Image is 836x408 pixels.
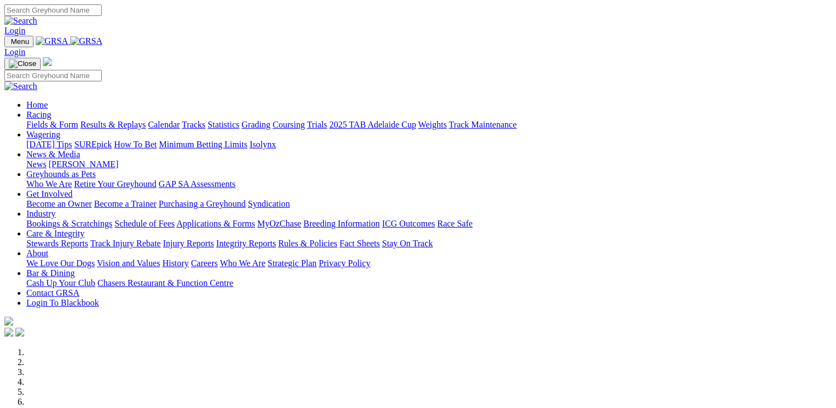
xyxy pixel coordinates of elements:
[303,219,380,228] a: Breeding Information
[4,36,34,47] button: Toggle navigation
[182,120,206,129] a: Tracks
[26,140,832,150] div: Wagering
[26,239,832,249] div: Care & Integrity
[26,298,99,307] a: Login To Blackbook
[26,159,46,169] a: News
[43,57,52,66] img: logo-grsa-white.png
[242,120,270,129] a: Grading
[273,120,305,129] a: Coursing
[26,159,832,169] div: News & Media
[162,258,189,268] a: History
[26,169,96,179] a: Greyhounds as Pets
[4,58,41,70] button: Toggle navigation
[208,120,240,129] a: Statistics
[80,120,146,129] a: Results & Replays
[268,258,317,268] a: Strategic Plan
[26,278,832,288] div: Bar & Dining
[26,288,79,297] a: Contact GRSA
[437,219,472,228] a: Race Safe
[70,36,103,46] img: GRSA
[4,47,25,57] a: Login
[36,36,68,46] img: GRSA
[26,239,88,248] a: Stewards Reports
[26,278,95,288] a: Cash Up Your Club
[176,219,255,228] a: Applications & Forms
[329,120,416,129] a: 2025 TAB Adelaide Cup
[159,140,247,149] a: Minimum Betting Limits
[26,150,80,159] a: News & Media
[74,140,112,149] a: SUREpick
[11,37,29,46] span: Menu
[15,328,24,337] img: twitter.svg
[159,179,236,189] a: GAP SA Assessments
[382,219,435,228] a: ICG Outcomes
[26,249,48,258] a: About
[26,219,832,229] div: Industry
[340,239,380,248] a: Fact Sheets
[4,328,13,337] img: facebook.svg
[26,258,832,268] div: About
[26,130,60,139] a: Wagering
[163,239,214,248] a: Injury Reports
[250,140,276,149] a: Isolynx
[74,179,157,189] a: Retire Your Greyhound
[191,258,218,268] a: Careers
[4,317,13,326] img: logo-grsa-white.png
[257,219,301,228] a: MyOzChase
[26,199,832,209] div: Get Involved
[94,199,157,208] a: Become a Trainer
[26,258,95,268] a: We Love Our Dogs
[26,140,72,149] a: [DATE] Tips
[9,59,36,68] img: Close
[4,81,37,91] img: Search
[97,278,233,288] a: Chasers Restaurant & Function Centre
[4,70,102,81] input: Search
[26,268,75,278] a: Bar & Dining
[4,4,102,16] input: Search
[48,159,118,169] a: [PERSON_NAME]
[26,229,85,238] a: Care & Integrity
[216,239,276,248] a: Integrity Reports
[4,16,37,26] img: Search
[26,120,78,129] a: Fields & Form
[90,239,160,248] a: Track Injury Rebate
[26,179,832,189] div: Greyhounds as Pets
[278,239,337,248] a: Rules & Policies
[248,199,290,208] a: Syndication
[307,120,327,129] a: Trials
[26,110,51,119] a: Racing
[148,120,180,129] a: Calendar
[26,189,73,199] a: Get Involved
[4,26,25,35] a: Login
[26,100,48,109] a: Home
[26,209,56,218] a: Industry
[97,258,160,268] a: Vision and Values
[382,239,433,248] a: Stay On Track
[114,219,174,228] a: Schedule of Fees
[26,179,72,189] a: Who We Are
[319,258,370,268] a: Privacy Policy
[114,140,157,149] a: How To Bet
[449,120,517,129] a: Track Maintenance
[26,199,92,208] a: Become an Owner
[159,199,246,208] a: Purchasing a Greyhound
[220,258,265,268] a: Who We Are
[26,120,832,130] div: Racing
[418,120,447,129] a: Weights
[26,219,112,228] a: Bookings & Scratchings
